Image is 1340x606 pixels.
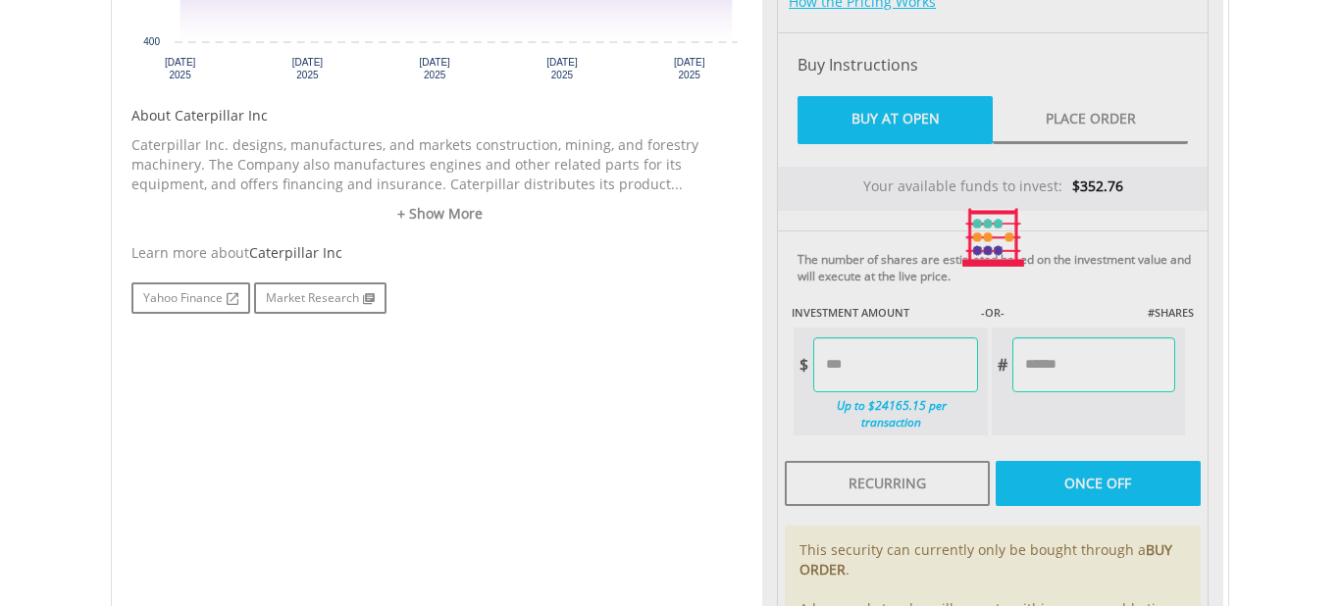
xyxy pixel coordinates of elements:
[131,135,747,194] p: Caterpillar Inc. designs, manufactures, and markets construction, mining, and forestry machinery....
[131,106,747,126] h5: About Caterpillar Inc
[419,57,450,80] text: [DATE] 2025
[131,204,747,224] a: + Show More
[143,36,160,47] text: 400
[674,57,705,80] text: [DATE] 2025
[131,243,747,263] div: Learn more about
[546,57,578,80] text: [DATE] 2025
[292,57,324,80] text: [DATE] 2025
[165,57,196,80] text: [DATE] 2025
[249,243,342,262] span: Caterpillar Inc
[254,282,387,314] a: Market Research
[131,282,250,314] a: Yahoo Finance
